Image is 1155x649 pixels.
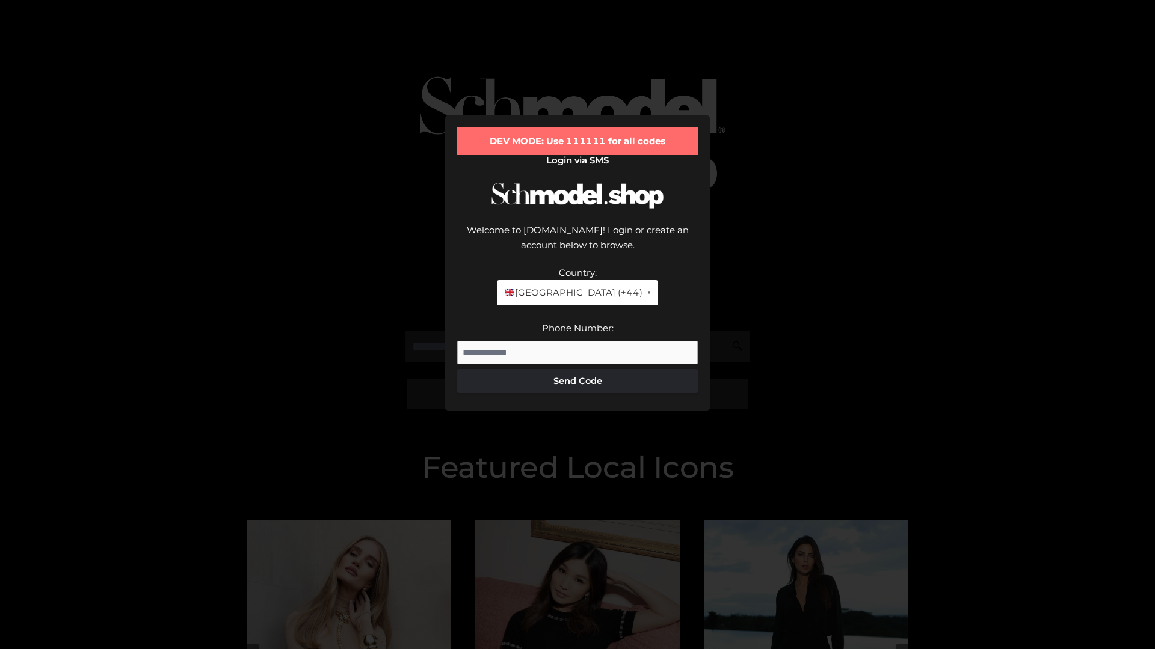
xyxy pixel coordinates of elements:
label: Phone Number: [542,322,614,334]
div: DEV MODE: Use 111111 for all codes [457,127,698,155]
img: Schmodel Logo [487,172,668,219]
h2: Login via SMS [457,155,698,166]
span: [GEOGRAPHIC_DATA] (+44) [504,285,642,300]
div: Welcome to [DOMAIN_NAME]! Login or create an account below to browse. [457,222,698,265]
button: Send Code [457,369,698,393]
label: Country: [559,267,597,278]
img: 🇬🇧 [505,288,514,297]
